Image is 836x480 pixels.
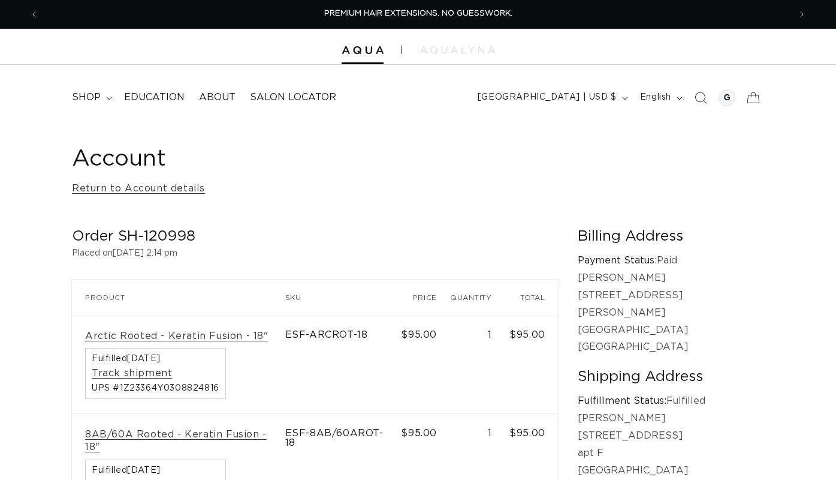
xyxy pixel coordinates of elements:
span: English [640,91,671,104]
p: [PERSON_NAME] [STREET_ADDRESS][PERSON_NAME] [GEOGRAPHIC_DATA] [GEOGRAPHIC_DATA] [578,269,764,356]
span: shop [72,91,101,104]
a: Track shipment [92,367,172,380]
span: Fulfilled [92,355,219,363]
span: About [199,91,236,104]
td: 1 [450,316,505,414]
th: SKU [285,280,402,316]
span: [GEOGRAPHIC_DATA] | USD $ [478,91,617,104]
summary: Search [687,85,714,111]
h2: Shipping Address [578,368,764,386]
span: $95.00 [401,428,437,438]
th: Product [72,280,285,316]
img: Aqua Hair Extensions [342,46,384,55]
span: Education [124,91,185,104]
button: English [633,86,687,109]
img: aqualyna.com [420,46,495,53]
button: [GEOGRAPHIC_DATA] | USD $ [470,86,633,109]
p: Paid [578,252,764,269]
h1: Account [72,145,764,174]
summary: shop [65,84,117,111]
a: Salon Locator [243,84,343,111]
th: Total [505,280,559,316]
th: Price [401,280,450,316]
h2: Billing Address [578,227,764,246]
p: Fulfilled [578,392,764,410]
time: [DATE] 2:14 pm [113,249,177,257]
h2: Order SH-120998 [72,227,559,246]
a: 8AB/60A Rooted - Keratin Fusion - 18" [85,428,272,454]
time: [DATE] [127,355,161,363]
button: Next announcement [789,3,815,26]
th: Quantity [450,280,505,316]
span: Fulfilled [92,466,219,475]
span: PREMIUM HAIR EXTENSIONS. NO GUESSWORK. [324,10,512,17]
time: [DATE] [127,466,161,475]
strong: Fulfillment Status: [578,396,666,406]
td: ESF-ARCROT-18 [285,316,402,414]
span: $95.00 [401,330,437,340]
a: Education [117,84,192,111]
p: Placed on [72,246,559,261]
button: Previous announcement [21,3,47,26]
a: Arctic Rooted - Keratin Fusion - 18" [85,330,268,343]
td: $95.00 [505,316,559,414]
a: About [192,84,243,111]
span: Salon Locator [250,91,336,104]
span: UPS #1Z23364Y0308824816 [92,384,219,392]
a: Return to Account details [72,180,205,197]
strong: Payment Status: [578,256,657,265]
